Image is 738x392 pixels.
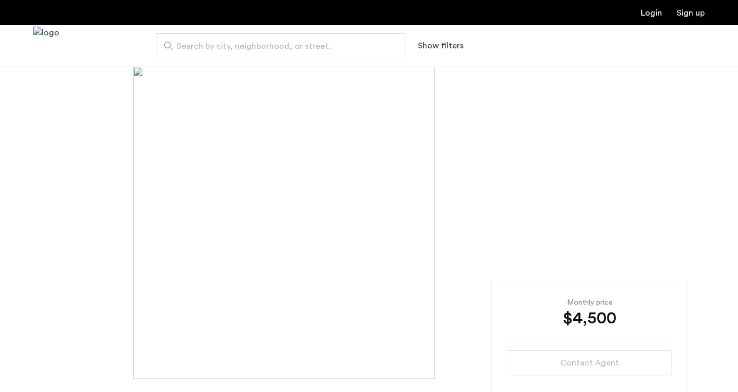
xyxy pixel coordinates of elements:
button: Show or hide filters [418,40,464,52]
span: Contact Agent [560,357,619,369]
span: Search by city, neighborhood, or street. [177,40,376,53]
img: logo [33,27,59,66]
a: Registration [677,9,705,17]
a: Cazamio Logo [33,27,59,66]
img: [object%20Object] [133,67,605,378]
button: button [508,350,671,375]
a: Login [641,9,662,17]
input: Apartment Search [156,33,405,58]
div: Monthly price [508,297,671,308]
div: $4,500 [508,308,671,329]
